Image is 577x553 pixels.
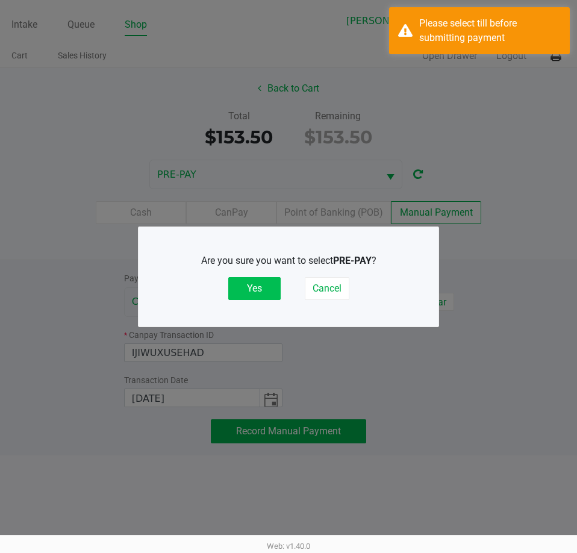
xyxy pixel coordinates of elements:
button: Cancel [305,277,349,300]
div: Please select till before submitting payment [419,16,561,45]
p: Are you sure you want to select ? [172,254,405,268]
span: Web: v1.40.0 [267,542,310,551]
b: PRE-PAY [333,255,372,266]
button: Yes [228,277,281,300]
